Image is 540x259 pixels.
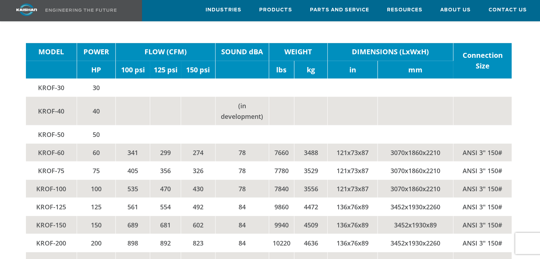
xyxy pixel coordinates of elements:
td: 554 [150,198,181,216]
td: 274 [181,143,216,161]
td: 4472 [294,198,328,216]
td: 84 [215,216,269,234]
td: 84 [215,198,269,216]
td: KROF-100 [26,180,77,198]
td: 356 [150,161,181,180]
td: KROF-30 [26,78,77,97]
td: 121x73x87 [327,180,378,198]
td: in [327,61,378,78]
td: HP [77,61,115,78]
a: Parts and Service [310,0,369,20]
a: Resources [387,0,422,20]
td: 100 [77,180,115,198]
span: Parts and Service [310,6,369,14]
td: 4509 [294,216,328,234]
a: About Us [440,0,471,20]
td: 136x76x89 [327,198,378,216]
td: WEIGHT [269,43,327,61]
td: ANSI 3" 150# [453,161,512,180]
span: Industries [206,6,241,14]
td: 823 [181,234,216,252]
td: 7840 [269,180,294,198]
td: ANSI 3" 150# [453,216,512,234]
td: 75 [77,161,115,180]
td: 3452x1930x2260 [378,198,453,216]
td: 405 [116,161,150,180]
td: ANSI 3" 150# [453,234,512,252]
td: ANSI 3" 150# [453,198,512,216]
td: 892 [150,234,181,252]
td: 561 [116,198,150,216]
td: 326 [181,161,216,180]
td: 681 [150,216,181,234]
td: 7660 [269,143,294,161]
td: kg [294,61,328,78]
td: 40 [77,97,115,125]
td: 341 [116,143,150,161]
td: DIMENSIONS (LxWxH) [327,43,453,61]
td: 689 [116,216,150,234]
td: 3556 [294,180,328,198]
td: ANSI 3" 150# [453,143,512,161]
td: (in development) [215,97,269,125]
td: 3070x1860x2210 [378,180,453,198]
td: MODEL [26,43,77,61]
td: mm [378,61,453,78]
span: Contact Us [489,6,527,14]
td: 100 psi [116,61,150,78]
td: KROF-125 [26,198,77,216]
td: 60 [77,143,115,161]
td: KROF-200 [26,234,77,252]
td: 136x76x89 [327,216,378,234]
td: KROF-60 [26,143,77,161]
td: 121x73x87 [327,161,378,180]
td: 898 [116,234,150,252]
img: Engineering the future [45,9,116,12]
a: Industries [206,0,241,20]
td: 3452x1930x89 [378,216,453,234]
td: ANSI 3" 150# [453,180,512,198]
td: 3488 [294,143,328,161]
td: 4636 [294,234,328,252]
td: 78 [215,161,269,180]
span: About Us [440,6,471,14]
td: 7780 [269,161,294,180]
td: 125 psi [150,61,181,78]
td: KROF-50 [26,125,77,143]
td: 430 [181,180,216,198]
span: Products [259,6,292,14]
td: lbs [269,61,294,78]
td: SOUND dBA [215,43,269,61]
td: 9940 [269,216,294,234]
td: KROF-75 [26,161,77,180]
a: Contact Us [489,0,527,20]
td: FLOW (CFM) [116,43,216,61]
td: 492 [181,198,216,216]
td: Connection Size [453,43,512,78]
td: 50 [77,125,115,143]
td: 136x76x89 [327,234,378,252]
td: 125 [77,198,115,216]
td: 10220 [269,234,294,252]
td: 78 [215,143,269,161]
span: Resources [387,6,422,14]
td: 299 [150,143,181,161]
td: 535 [116,180,150,198]
td: 150 psi [181,61,216,78]
td: POWER [77,43,115,61]
td: 3452x1930x2260 [378,234,453,252]
td: 150 [77,216,115,234]
a: Products [259,0,292,20]
td: KROF-40 [26,97,77,125]
td: 84 [215,234,269,252]
td: 3529 [294,161,328,180]
td: 30 [77,78,115,97]
td: KROF-150 [26,216,77,234]
td: 470 [150,180,181,198]
td: 3070x1860x2210 [378,161,453,180]
td: 602 [181,216,216,234]
td: 78 [215,180,269,198]
td: 200 [77,234,115,252]
td: 9860 [269,198,294,216]
td: 3070x1860x2210 [378,143,453,161]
